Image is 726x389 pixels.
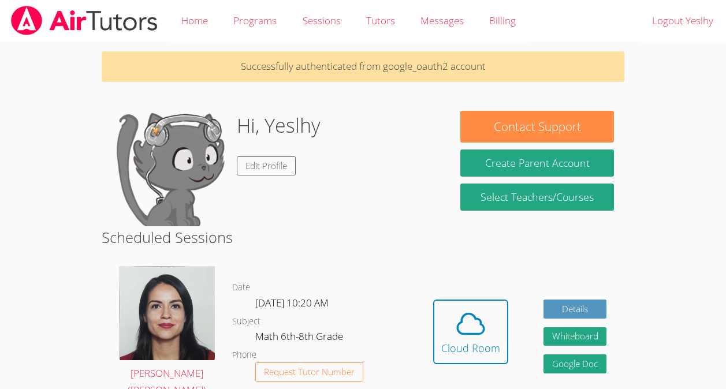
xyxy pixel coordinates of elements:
[460,184,613,211] a: Select Teachers/Courses
[255,362,363,381] button: Request Tutor Number
[102,51,624,82] p: Successfully authenticated from google_oauth2 account
[10,6,159,35] img: airtutors_banner-c4298cdbf04f3fff15de1276eac7730deb9818008684d7c2e4769d2f7ddbe033.png
[119,266,215,360] img: picture.jpeg
[460,111,613,143] button: Contact Support
[255,328,345,348] dd: Math 6th-8th Grade
[255,296,329,309] span: [DATE] 10:20 AM
[102,226,624,248] h2: Scheduled Sessions
[543,300,607,319] a: Details
[433,300,508,364] button: Cloud Room
[232,280,250,295] dt: Date
[264,368,355,376] span: Request Tutor Number
[237,156,296,175] a: Edit Profile
[460,149,613,177] button: Create Parent Account
[232,348,256,362] dt: Phone
[441,340,500,356] div: Cloud Room
[420,14,464,27] span: Messages
[237,111,321,140] h1: Hi, Yeslhy
[232,315,260,329] dt: Subject
[543,327,607,346] button: Whiteboard
[543,354,607,373] a: Google Doc
[112,111,228,226] img: default.png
